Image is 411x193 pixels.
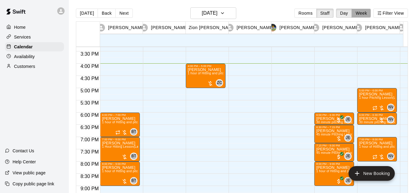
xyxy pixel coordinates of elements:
[357,113,397,125] div: 6:00 PM – 6:30 PM: Joe Chandler
[102,145,152,148] span: 1 Hour Hitting Lesson (Lane 3 (40))
[359,138,395,141] div: 7:00 PM – 8:00 PM
[13,170,46,176] p: View public page
[336,117,342,123] span: All customers have paid
[100,161,140,186] div: 8:00 PM – 9:00 PM: John Henderson
[387,116,394,123] div: Nathan Volf
[79,51,100,57] span: 3:30 PM
[14,63,35,69] p: Customers
[13,148,34,154] p: Contact Us
[190,7,236,19] button: [DATE]
[102,121,174,124] span: 1 hour of Hitting and pitching/fielding (Lane 5 (65))
[344,153,352,160] div: Justin Evans
[79,88,100,93] span: 5:00 PM
[388,153,394,159] span: NV
[316,133,374,136] span: 45 minute Pitching Lesson (Lane 4 (65))
[79,100,100,106] span: 5:30 PM
[388,117,394,123] span: NV
[5,62,64,71] a: Customers
[5,52,64,61] a: Availability
[108,24,145,31] p: [PERSON_NAME]
[100,137,140,161] div: 7:00 PM – 8:00 PM: Zach Tyson
[79,149,100,154] span: 7:30 PM
[102,138,138,141] div: 7:00 PM – 8:00 PM
[14,54,35,60] p: Availability
[316,121,372,124] span: 30 minute pitching lesson (Lane 4 (65))
[373,9,408,18] button: Filter View
[346,178,350,184] span: JE
[365,24,402,31] p: [PERSON_NAME]
[13,181,54,187] p: Copy public page link
[314,143,354,161] div: 7:15 PM – 8:00 PM: Guy Martin
[79,64,100,69] span: 4:00 PM
[14,24,26,30] p: Home
[218,79,223,87] span: Zion Clonts
[130,177,137,184] div: Brandon Taylor
[131,153,136,159] span: BT
[387,104,394,111] div: Nathan Volf
[5,23,64,32] a: Home
[316,162,352,165] div: 8:00 PM – 9:00 PM
[188,72,260,75] span: 1 hour of Hitting and pitching/fielding (Lane 4 (65))
[390,116,394,123] span: Nathan Volf
[352,9,371,18] button: Week
[336,9,352,18] button: Day
[131,178,136,184] span: BT
[269,24,276,32] img: Mike Morrison III
[388,104,394,110] span: NV
[79,113,100,118] span: 6:00 PM
[100,113,140,137] div: 6:00 PM – 7:00 PM: Mason Brown
[347,177,352,184] span: Justin Evans
[390,153,394,160] span: Nathan Volf
[13,159,36,165] p: Help Center
[216,79,223,87] div: Zion Clonts
[237,24,274,31] p: [PERSON_NAME]
[294,9,316,18] button: Rooms
[131,129,136,135] span: BT
[133,128,137,135] span: Brandon Taylor
[102,169,174,173] span: 1 hour of Hitting and pitching/fielding (Lane 5 (65))
[79,125,100,130] span: 6:30 PM
[186,64,226,88] div: 4:00 PM – 5:00 PM: 1 hour of Hitting and pitching/fielding
[346,153,350,159] span: JE
[189,24,236,31] p: Zion [PERSON_NAME]
[344,134,352,142] div: Justin Evans
[76,9,98,18] button: [DATE]
[316,9,334,18] button: Staff
[79,137,100,142] span: 7:00 PM
[390,104,394,111] span: Nathan Volf
[5,42,64,51] a: Calendar
[5,32,64,42] a: Services
[316,144,352,147] div: 7:15 PM – 8:00 PM
[79,174,100,179] span: 8:30 PM
[102,113,138,117] div: 6:00 PM – 7:00 PM
[133,153,137,160] span: Brandon Taylor
[359,113,395,117] div: 6:00 PM – 6:30 PM
[102,162,138,165] div: 8:00 PM – 9:00 PM
[151,24,188,31] p: [PERSON_NAME]
[316,113,352,117] div: 6:00 PM – 6:30 PM
[322,24,360,31] p: [PERSON_NAME]
[202,9,217,17] h6: [DATE]
[357,137,397,161] div: 7:00 PM – 8:00 PM: 1 hour of Hitting and pitching/fielding
[98,9,116,18] button: Back
[79,186,100,191] span: 9:00 PM
[336,154,342,160] span: All customers have paid
[344,116,352,123] div: Justin Evans
[79,161,100,167] span: 8:00 PM
[115,130,120,135] span: Recurring event
[372,154,377,159] span: Recurring event
[130,153,137,160] div: Brandon Taylor
[314,125,354,143] div: 6:30 PM – 7:15 PM: Logan DeForest
[347,134,352,142] span: Justin Evans
[115,9,133,18] button: Next
[133,177,137,184] span: Brandon Taylor
[79,76,100,81] span: 4:30 PM
[316,126,352,129] div: 6:30 PM – 7:15 PM
[188,65,224,68] div: 4:00 PM – 5:00 PM
[314,113,354,125] div: 6:00 PM – 6:30 PM: Sebastian Watson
